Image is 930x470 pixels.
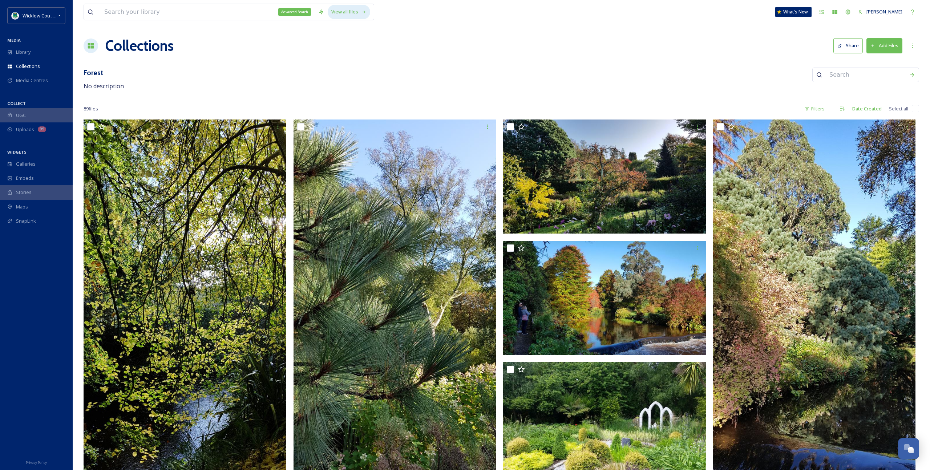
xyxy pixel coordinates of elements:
[16,49,31,56] span: Library
[16,189,32,196] span: Stories
[12,12,19,19] img: download%20(9).png
[101,4,315,20] input: Search your library
[7,37,21,43] span: MEDIA
[7,149,27,155] span: WIDGETS
[889,105,908,112] span: Select all
[833,38,863,53] button: Share
[23,12,74,19] span: Wicklow County Council
[16,203,28,210] span: Maps
[278,8,311,16] div: Advanced Search
[84,68,124,78] h3: Forest
[16,112,26,119] span: UGC
[7,101,26,106] span: COLLECT
[854,5,906,19] a: [PERSON_NAME]
[16,126,34,133] span: Uploads
[775,7,812,17] a: What's New
[84,105,98,112] span: 89 file s
[328,5,370,19] a: View all files
[26,460,47,465] span: Privacy Policy
[16,161,36,167] span: Galleries
[26,458,47,466] a: Privacy Policy
[898,438,919,459] button: Open Chat
[801,102,828,116] div: Filters
[16,175,34,182] span: Embeds
[826,67,906,83] input: Search
[16,77,48,84] span: Media Centres
[503,241,706,355] img: 20191016_100620.jpg
[105,35,174,57] a: Collections
[84,82,124,90] span: No description
[866,8,902,15] span: [PERSON_NAME]
[503,119,706,234] img: 20191016_102435.jpg
[849,102,885,116] div: Date Created
[38,126,46,132] div: 99
[16,63,40,70] span: Collections
[866,38,902,53] button: Add Files
[16,218,36,224] span: SnapLink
